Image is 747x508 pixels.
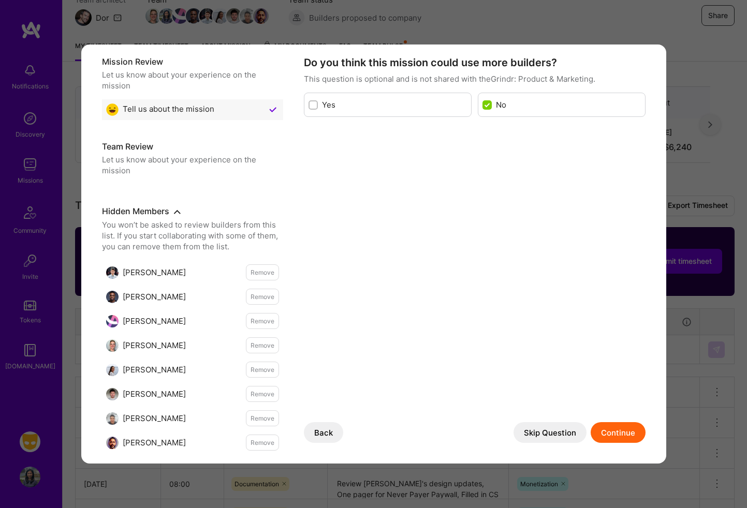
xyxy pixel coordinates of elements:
div: [PERSON_NAME] [106,437,186,449]
button: Remove [246,264,279,280]
button: Remove [246,410,279,426]
label: Yes [322,99,467,110]
div: [PERSON_NAME] [106,364,186,376]
img: Wes Yuen [106,266,119,279]
img: Trevor Noon [106,339,119,352]
div: [PERSON_NAME] [106,266,186,279]
div: [PERSON_NAME] [106,388,186,400]
img: Great emoji [106,103,119,116]
div: Let us know about your experience on the mission [102,69,283,91]
button: Continue [591,422,646,443]
button: show or hide hidden members [171,205,184,217]
img: Brian Mozill [106,315,119,327]
img: Omari Allen [106,291,119,303]
label: No [496,99,641,110]
h5: Mission Review [102,56,283,67]
h5: Team Review [102,141,283,152]
button: Remove [246,386,279,402]
button: Skip Question [514,422,587,443]
button: Remove [246,362,279,378]
p: This question is optional and is not shared with the Grindr: Product & Marketing . [304,73,646,84]
div: Let us know about your experience on the mission [102,154,283,176]
button: Remove [246,313,279,329]
div: [PERSON_NAME] [106,315,186,327]
h4: Do you think this mission could use more builders? [304,56,646,69]
div: modal [81,44,666,464]
img: Midori Ng [106,364,119,376]
div: [PERSON_NAME] [106,291,186,303]
div: You won’t be asked to review builders from this list. If you start collaborating with some of the... [102,219,283,252]
div: [PERSON_NAME] [106,339,186,352]
i: icon ArrowDownBlack [174,208,181,215]
button: Back [304,422,343,443]
img: Pooran Panwar [106,437,119,449]
img: Checkmark [267,103,279,116]
img: Ford Brinley [106,388,119,400]
button: Remove [246,435,279,451]
button: Remove [246,337,279,353]
img: Joshua Goodman [106,412,119,425]
button: Remove [246,289,279,305]
h5: Hidden Members [102,205,283,217]
span: Tell us about the mission [123,103,214,116]
div: [PERSON_NAME] [106,412,186,425]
